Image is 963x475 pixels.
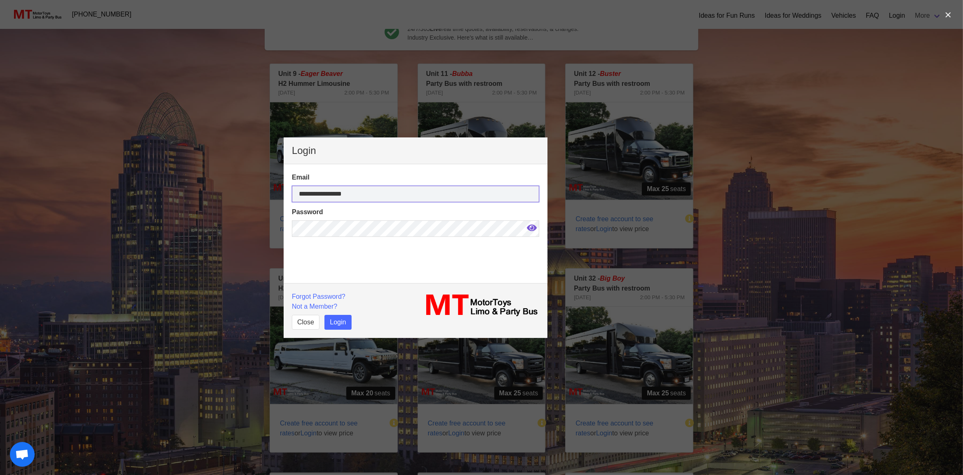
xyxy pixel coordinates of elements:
[420,292,539,319] img: MT_logo_name.png
[292,293,345,300] a: Forgot Password?
[292,242,417,304] iframe: reCAPTCHA
[292,173,539,182] label: Email
[292,303,337,310] a: Not a Member?
[292,207,539,217] label: Password
[10,442,35,467] div: Open chat
[292,315,319,330] button: Close
[324,315,351,330] button: Login
[292,146,539,156] p: Login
